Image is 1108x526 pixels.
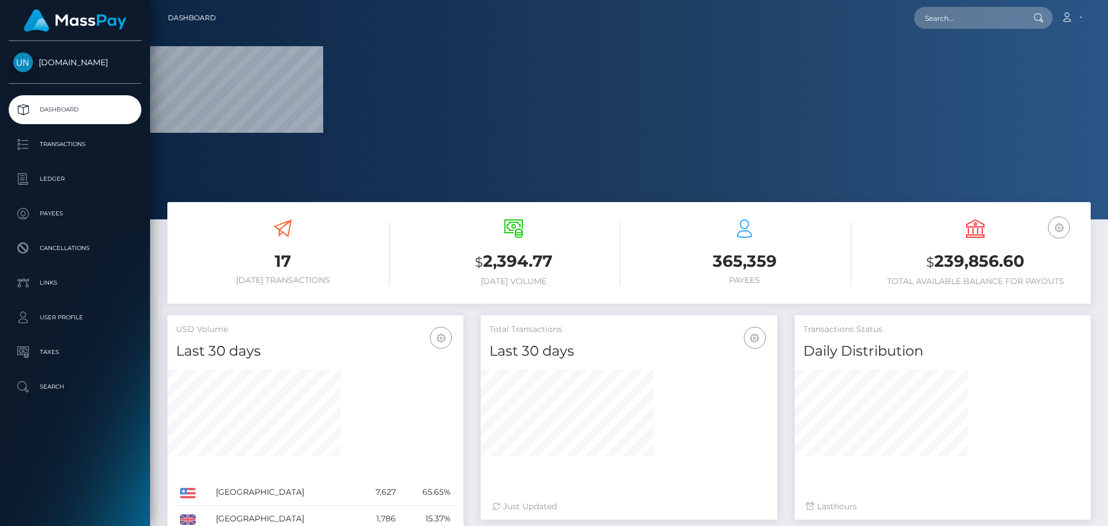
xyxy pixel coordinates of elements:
img: MassPay Logo [24,9,126,32]
h6: [DATE] Volume [407,277,620,286]
td: 7,627 [357,479,400,506]
td: 65.65% [400,479,455,506]
h3: 239,856.60 [869,250,1082,274]
h3: 2,394.77 [407,250,620,274]
a: Cancellations [9,234,141,263]
h6: Total Available Balance for Payouts [869,277,1082,286]
a: Search [9,372,141,401]
a: Transactions [9,130,141,159]
p: Cancellations [13,240,137,257]
small: $ [475,254,483,270]
a: Ledger [9,165,141,193]
a: Dashboard [168,6,216,30]
a: Links [9,268,141,297]
h3: 17 [176,250,390,273]
h4: Last 30 days [176,341,455,361]
img: GB.png [180,514,196,525]
h5: Total Transactions [489,324,768,335]
p: Payees [13,205,137,222]
h4: Daily Distribution [803,341,1082,361]
h6: [DATE] Transactions [176,275,390,285]
p: Search [13,378,137,396]
h5: USD Volume [176,324,455,335]
a: User Profile [9,303,141,332]
h4: Last 30 days [489,341,768,361]
p: User Profile [13,309,137,326]
a: Dashboard [9,95,141,124]
p: Transactions [13,136,137,153]
input: Search... [914,7,1023,29]
a: Payees [9,199,141,228]
img: Unlockt.me [13,53,33,72]
div: Last hours [806,501,1079,513]
h3: 365,359 [638,250,851,273]
td: [GEOGRAPHIC_DATA] [212,479,357,506]
a: Taxes [9,338,141,367]
p: Dashboard [13,101,137,118]
p: Links [13,274,137,292]
p: Taxes [13,344,137,361]
h5: Transactions Status [803,324,1082,335]
span: [DOMAIN_NAME] [9,57,141,68]
h6: Payees [638,275,851,285]
div: Just Updated [492,501,765,513]
small: $ [926,254,934,270]
img: US.png [180,488,196,498]
p: Ledger [13,170,137,188]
